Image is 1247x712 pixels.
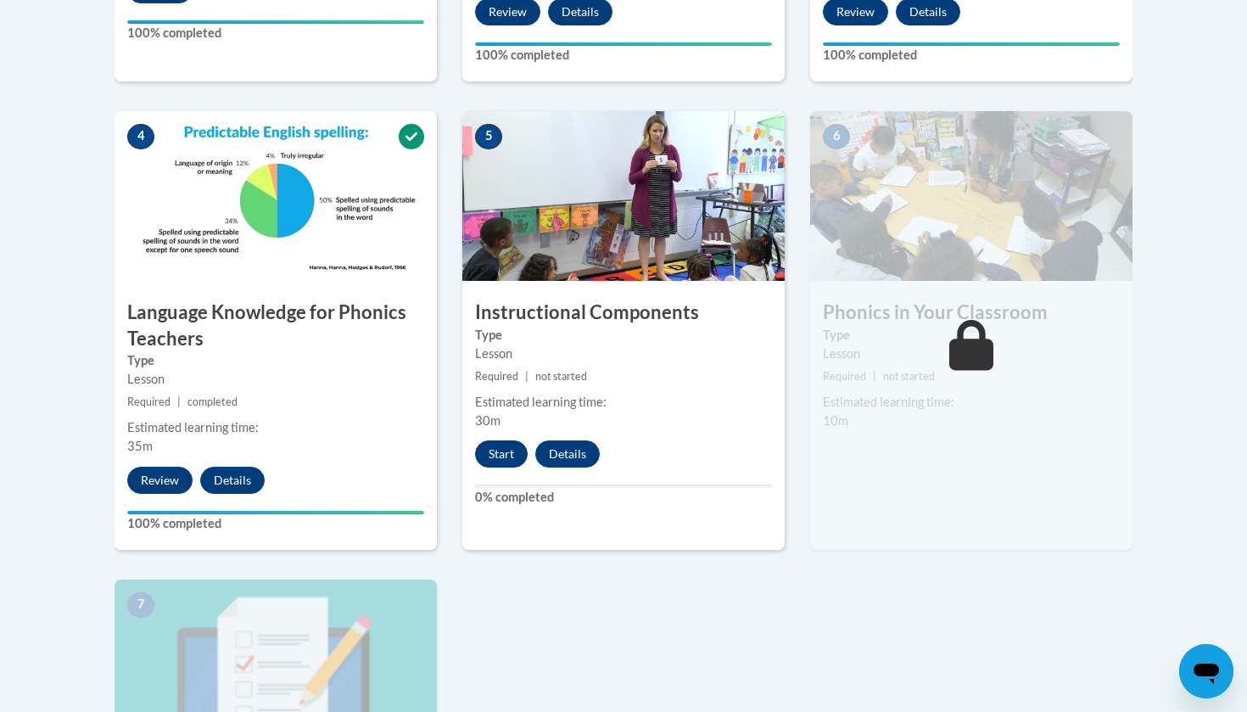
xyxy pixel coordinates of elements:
span: Required [127,395,171,408]
div: Estimated learning time: [127,418,424,437]
label: 100% completed [823,46,1120,64]
span: | [177,395,181,408]
img: Course Image [115,111,437,281]
label: 100% completed [127,24,424,42]
span: | [873,370,876,383]
label: 0% completed [475,488,772,507]
span: Required [475,370,518,383]
iframe: Button to launch messaging window [1179,644,1233,698]
span: not started [883,370,935,383]
div: Your progress [127,20,424,24]
div: Your progress [127,511,424,514]
span: completed [187,395,238,408]
div: Lesson [823,345,1120,363]
button: Details [535,440,600,468]
div: Lesson [475,345,772,363]
div: Estimated learning time: [475,393,772,412]
button: Details [200,467,265,494]
h3: Instructional Components [462,300,785,326]
span: 5 [475,124,502,149]
div: Your progress [475,42,772,46]
span: 35m [127,439,153,453]
span: 4 [127,124,154,149]
span: Required [823,370,866,383]
div: Estimated learning time: [823,393,1120,412]
h3: Language Knowledge for Phonics Teachers [115,300,437,352]
h3: Phonics in Your Classroom [810,300,1132,326]
span: 7 [127,592,154,618]
span: 6 [823,124,850,149]
img: Course Image [810,111,1132,281]
label: Type [823,326,1120,345]
img: Course Image [462,111,785,281]
button: Review [127,467,193,494]
span: 30m [475,413,500,428]
span: 10m [823,413,848,428]
div: Lesson [127,370,424,389]
label: 100% completed [475,46,772,64]
label: 100% completed [127,514,424,533]
span: not started [535,370,587,383]
button: Start [475,440,528,468]
label: Type [475,326,772,345]
div: Your progress [823,42,1120,46]
label: Type [127,351,424,370]
span: | [525,370,528,383]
